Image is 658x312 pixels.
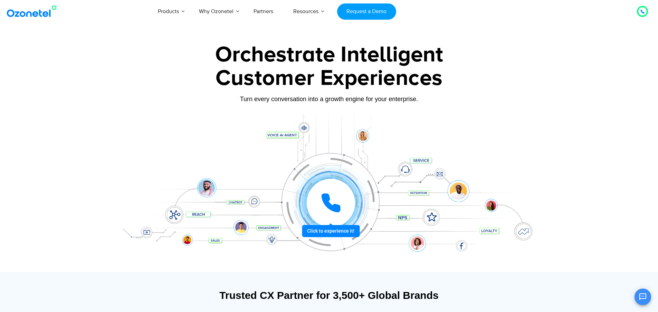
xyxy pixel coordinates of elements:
[337,3,396,20] a: Request a Demo
[113,62,545,95] div: Customer Experiences
[113,95,545,103] div: Turn every conversation into a growth engine for your enterprise.
[117,289,542,301] div: Trusted CX Partner for 3,500+ Global Brands
[113,44,545,66] div: Orchestrate Intelligent
[635,289,651,305] button: Open chat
